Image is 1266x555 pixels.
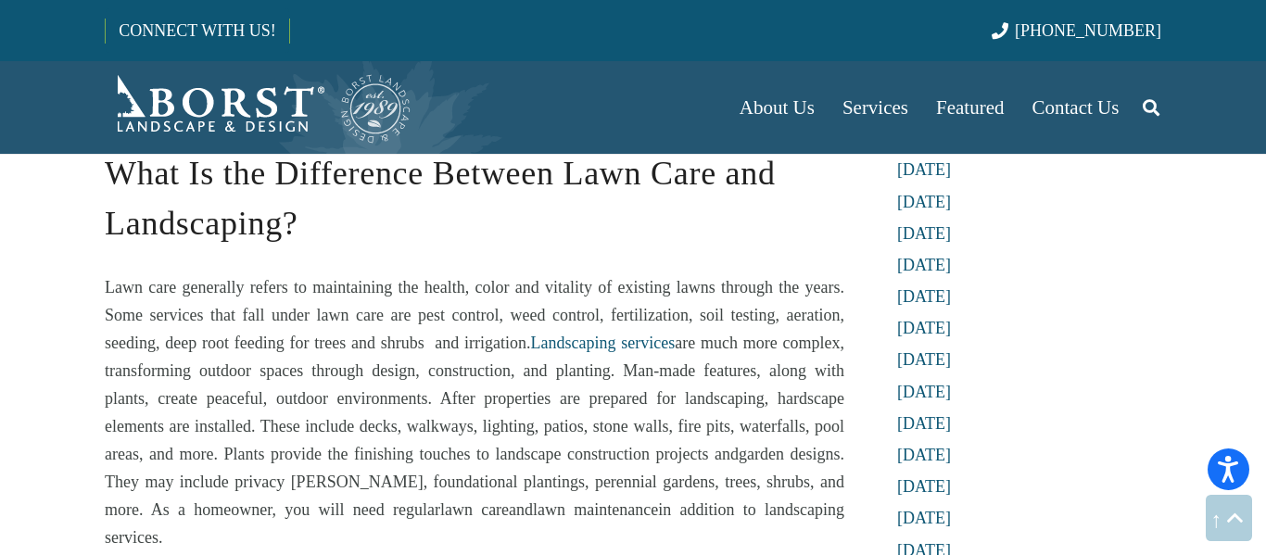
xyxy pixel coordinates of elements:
a: [DATE] [897,446,951,464]
a: [DATE] [897,477,951,496]
a: [DATE] [897,319,951,337]
a: [DATE] [897,193,951,211]
a: Landscaping services [531,334,676,352]
a: [DATE] [897,287,951,306]
span: Featured [936,96,1004,119]
span: Contact Us [1032,96,1120,119]
span: lawn maintenance [533,500,658,519]
a: Contact Us [1019,61,1133,154]
a: [DATE] [897,414,951,433]
span: . They may include privacy [PERSON_NAME], foundational plantings, perennial gardens, trees, shrub... [105,445,844,519]
span: garden designs [739,445,841,463]
a: Services [829,61,922,154]
span: and [509,500,533,519]
span: in addition to landscaping services. [105,500,844,547]
a: Featured [922,61,1018,154]
span: are much more complex, transforming outdoor spaces through design, construction, and planting. Ma... [105,334,844,463]
a: [DATE] [897,509,951,527]
a: CONNECT WITH US! [106,8,288,53]
a: Back to top [1206,495,1252,541]
span: Lawn care generally refers to maintaining the health, color and vitality of existing lawns throug... [105,278,844,352]
span: About Us [740,96,815,119]
a: [PHONE_NUMBER] [992,21,1161,40]
a: Borst-Logo [105,70,412,145]
a: [DATE] [897,350,951,369]
a: About Us [726,61,829,154]
a: [DATE] [897,160,951,179]
span: Services [842,96,908,119]
h2: What Is the Difference Between Lawn Care and Landscaping? [105,123,844,248]
a: [DATE] [897,256,951,274]
span: lawn care [440,500,509,519]
a: [DATE] [897,224,951,243]
span: [PHONE_NUMBER] [1015,21,1161,40]
a: Search [1133,84,1170,131]
a: [DATE] [897,383,951,401]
